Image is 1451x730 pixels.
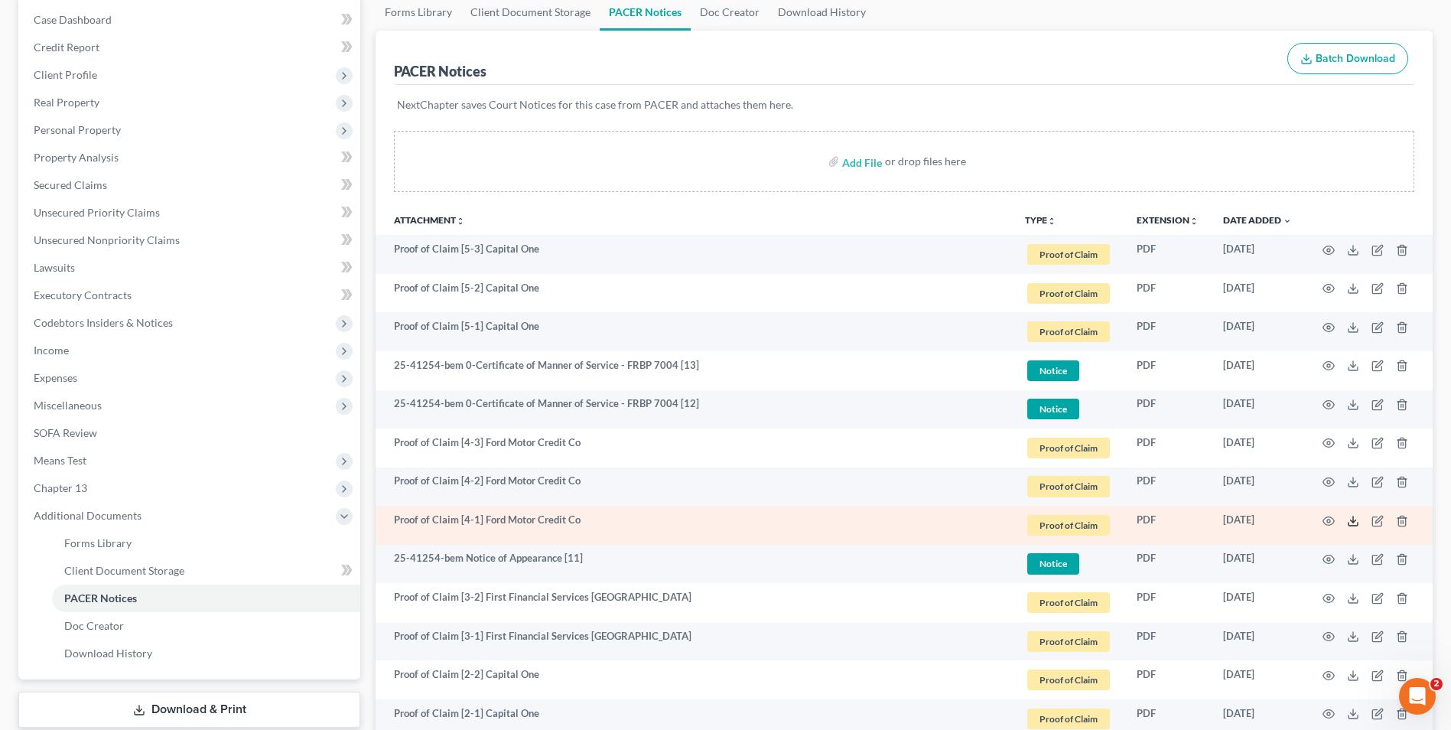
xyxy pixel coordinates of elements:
a: Notice [1025,396,1112,422]
span: Secured Claims [34,178,107,191]
span: Case Dashboard [34,13,112,26]
a: SOFA Review [21,419,360,447]
a: Proof of Claim [1025,513,1112,538]
td: PDF [1124,622,1211,661]
td: PDF [1124,351,1211,390]
a: Notice [1025,358,1112,383]
a: Unsecured Priority Claims [21,199,360,226]
span: Proof of Claim [1027,244,1110,265]
span: Means Test [34,454,86,467]
a: Proof of Claim [1025,590,1112,615]
td: 25-41254-bem 0-Certificate of Manner of Service - FRBP 7004 [12] [376,390,1013,429]
i: unfold_more [1189,217,1199,226]
td: PDF [1124,468,1211,507]
span: Proof of Claim [1027,321,1110,342]
span: SOFA Review [34,426,97,439]
a: Proof of Claim [1025,435,1112,461]
td: Proof of Claim [3-2] First Financial Services [GEOGRAPHIC_DATA] [376,583,1013,622]
td: [DATE] [1211,622,1304,661]
span: Proof of Claim [1027,631,1110,652]
span: Income [34,344,69,357]
td: [DATE] [1211,583,1304,622]
td: 25-41254-bem 0-Certificate of Manner of Service - FRBP 7004 [13] [376,351,1013,390]
td: [DATE] [1211,660,1304,699]
td: [DATE] [1211,235,1304,274]
td: PDF [1124,274,1211,313]
span: Additional Documents [34,509,142,522]
span: Download History [64,647,152,660]
td: PDF [1124,506,1211,545]
td: Proof of Claim [5-1] Capital One [376,312,1013,351]
span: Proof of Claim [1027,283,1110,304]
td: [DATE] [1211,351,1304,390]
td: [DATE] [1211,429,1304,468]
a: Download History [52,640,360,667]
span: Batch Download [1316,52,1395,65]
td: Proof of Claim [4-2] Ford Motor Credit Co [376,468,1013,507]
span: Unsecured Nonpriority Claims [34,233,180,246]
span: Proof of Claim [1027,709,1110,729]
td: [DATE] [1211,312,1304,351]
a: Secured Claims [21,171,360,199]
span: Executory Contracts [34,288,132,301]
a: Download & Print [18,692,360,728]
span: Expenses [34,371,77,384]
a: Doc Creator [52,612,360,640]
a: Extensionunfold_more [1137,214,1199,226]
span: Proof of Claim [1027,515,1110,536]
a: Forms Library [52,530,360,557]
td: PDF [1124,660,1211,699]
a: Credit Report [21,34,360,61]
span: Notice [1027,553,1079,574]
a: Executory Contracts [21,282,360,309]
span: Client Document Storage [64,564,184,577]
span: 2 [1430,678,1443,690]
span: Forms Library [64,536,132,549]
a: Unsecured Nonpriority Claims [21,226,360,254]
i: unfold_more [1047,217,1056,226]
i: expand_more [1283,217,1292,226]
span: Proof of Claim [1027,670,1110,690]
td: [DATE] [1211,390,1304,429]
td: Proof of Claim [5-3] Capital One [376,235,1013,274]
a: Property Analysis [21,144,360,171]
span: PACER Notices [64,591,137,605]
td: PDF [1124,429,1211,468]
a: Lawsuits [21,254,360,282]
span: Unsecured Priority Claims [34,206,160,219]
p: NextChapter saves Court Notices for this case from PACER and attaches them here. [397,97,1411,112]
td: PDF [1124,390,1211,429]
a: Proof of Claim [1025,667,1112,693]
div: PACER Notices [394,62,486,80]
span: Miscellaneous [34,399,102,412]
td: Proof of Claim [4-1] Ford Motor Credit Co [376,506,1013,545]
span: Real Property [34,96,99,109]
i: unfold_more [456,217,465,226]
td: Proof of Claim [4-3] Ford Motor Credit Co [376,429,1013,468]
span: Client Profile [34,68,97,81]
span: Codebtors Insiders & Notices [34,316,173,329]
span: Lawsuits [34,261,75,274]
button: Batch Download [1287,43,1408,75]
span: Property Analysis [34,151,119,164]
span: Doc Creator [64,619,124,632]
span: Notice [1027,360,1079,381]
button: TYPEunfold_more [1025,216,1056,226]
td: PDF [1124,235,1211,274]
td: [DATE] [1211,274,1304,313]
a: Proof of Claim [1025,319,1112,344]
span: Proof of Claim [1027,592,1110,613]
a: Case Dashboard [21,6,360,34]
span: Credit Report [34,41,99,54]
td: PDF [1124,312,1211,351]
td: Proof of Claim [3-1] First Financial Services [GEOGRAPHIC_DATA] [376,622,1013,661]
a: Notice [1025,551,1112,576]
a: Proof of Claim [1025,629,1112,654]
td: Proof of Claim [5-2] Capital One [376,274,1013,313]
a: Date Added expand_more [1223,214,1292,226]
a: Attachmentunfold_more [394,214,465,226]
a: Client Document Storage [52,557,360,585]
a: PACER Notices [52,585,360,612]
iframe: Intercom live chat [1399,678,1436,715]
a: Proof of Claim [1025,281,1112,306]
